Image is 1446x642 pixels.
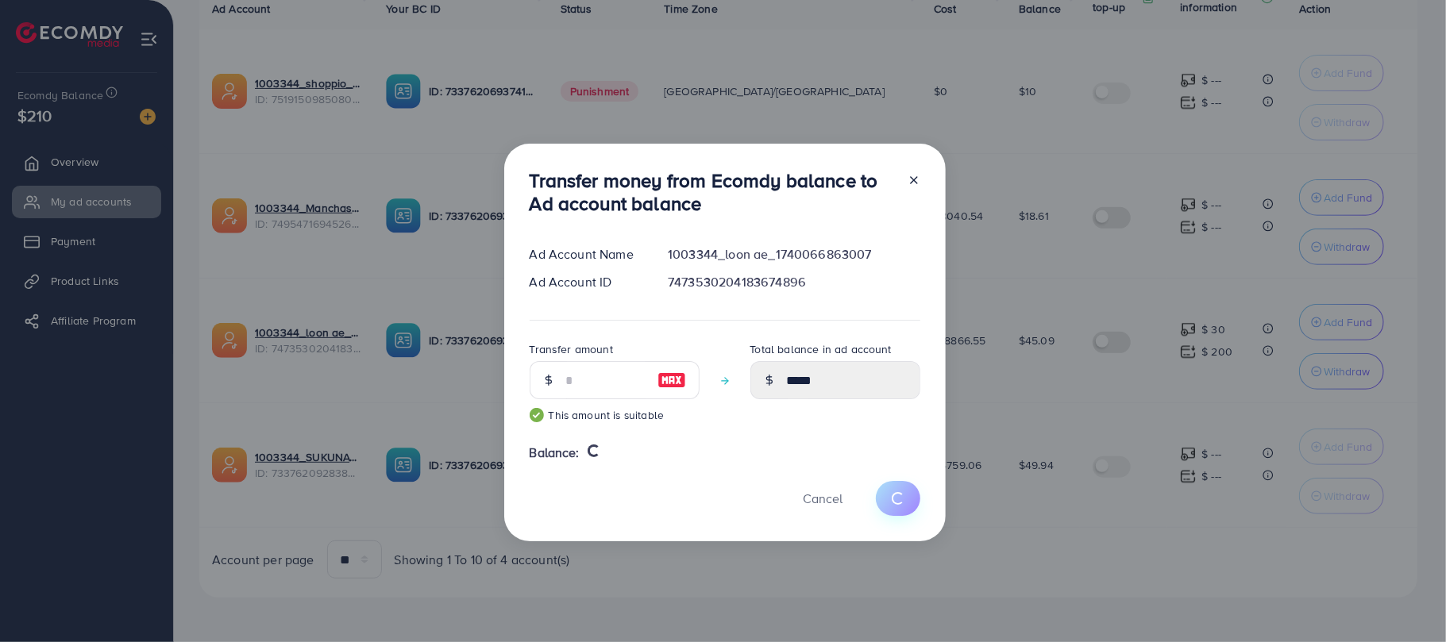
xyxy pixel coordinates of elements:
[530,408,544,422] img: guide
[655,273,932,291] div: 7473530204183674896
[804,490,843,507] span: Cancel
[530,169,895,215] h3: Transfer money from Ecomdy balance to Ad account balance
[530,444,580,462] span: Balance:
[750,341,892,357] label: Total balance in ad account
[530,341,613,357] label: Transfer amount
[517,245,656,263] div: Ad Account Name
[1379,571,1434,630] iframe: Chat
[657,371,686,390] img: image
[655,245,932,263] div: 1003344_loon ae_1740066863007
[784,481,863,515] button: Cancel
[517,273,656,291] div: Ad Account ID
[530,407,700,423] small: This amount is suitable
